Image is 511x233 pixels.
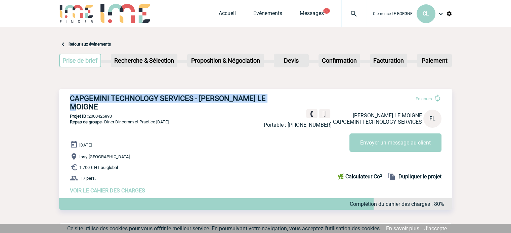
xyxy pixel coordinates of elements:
[398,173,441,180] b: Dupliquer le projet
[219,10,236,19] a: Accueil
[323,8,330,14] button: 30
[388,172,396,180] img: file_copy-black-24dp.png
[70,119,102,124] span: Repas de groupe
[333,119,422,125] span: CAPGEMINI TECHNOLOGY SERVICES
[69,42,111,47] a: Retour aux événements
[349,133,441,152] button: Envoyer un message au client
[70,94,271,111] h3: CAPGEMINI TECHNOLOGY SERVICES - [PERSON_NAME] LE MOIGNE
[337,173,382,180] b: 🌿 Calculateur Co²
[112,54,177,67] p: Recherche & Sélection
[423,10,429,17] span: CL
[79,165,118,170] span: 1 700 € HT au global
[373,11,413,16] span: Clémence LE BORGNE
[274,54,308,67] p: Devis
[264,122,332,128] p: Portable : [PHONE_NUMBER]
[371,54,407,67] p: Facturation
[429,115,435,122] span: FL
[300,10,324,19] a: Messages
[79,154,130,159] span: Issy-[GEOGRAPHIC_DATA]
[319,54,359,67] p: Confirmation
[418,54,451,67] p: Paiement
[60,54,101,67] p: Prise de brief
[188,54,263,67] p: Proposition & Négociation
[70,114,88,119] b: Projet ID :
[70,119,169,124] span: - Diner Dir comm et Practice [DATE]
[424,225,447,232] a: J'accepte
[337,172,385,180] a: 🌿 Calculateur Co²
[386,225,419,232] a: En savoir plus
[79,142,92,148] span: [DATE]
[416,96,432,101] span: En cours
[322,111,328,117] img: portable.png
[59,114,452,119] p: 2000425893
[70,187,145,194] a: VOIR LE CAHIER DES CHARGES
[67,225,381,232] span: Ce site utilise des cookies pour vous offrir le meilleur service. En poursuivant votre navigation...
[353,112,422,119] span: [PERSON_NAME] LE MOIGNE
[59,4,94,23] img: IME-Finder
[81,176,96,181] span: 17 pers.
[253,10,282,19] a: Evénements
[309,111,315,117] img: fixe.png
